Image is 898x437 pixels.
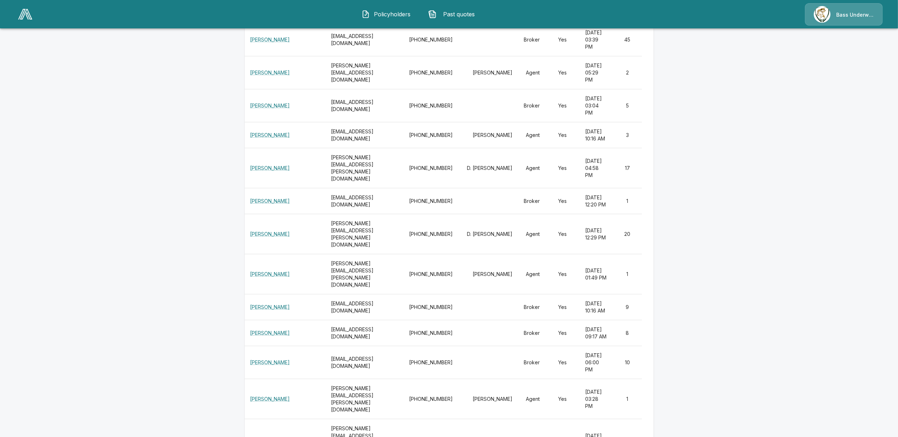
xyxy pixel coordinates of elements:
[805,3,883,26] a: Agency IconBass Underwriters
[545,294,579,320] td: Yes
[518,320,545,346] td: Broker
[373,10,412,18] span: Policyholders
[404,148,459,188] td: [PHONE_NUMBER]
[545,214,579,254] td: Yes
[423,5,484,23] button: Past quotes IconPast quotes
[579,148,613,188] td: [DATE] 04:58 PM
[325,122,404,148] th: [EMAIL_ADDRESS][DOMAIN_NAME]
[404,254,459,294] td: [PHONE_NUMBER]
[404,23,459,56] td: [PHONE_NUMBER]
[404,89,459,122] td: [PHONE_NUMBER]
[545,188,579,214] td: Yes
[579,346,613,379] td: [DATE] 06:00 PM
[613,379,642,419] td: 1
[325,294,404,320] th: [EMAIL_ADDRESS][DOMAIN_NAME]
[613,294,642,320] td: 9
[404,346,459,379] td: [PHONE_NUMBER]
[518,89,545,122] td: Broker
[579,188,613,214] td: [DATE] 12:20 PM
[613,122,642,148] td: 3
[325,56,404,89] th: [PERSON_NAME][EMAIL_ADDRESS][DOMAIN_NAME]
[518,23,545,56] td: Broker
[404,56,459,89] td: [PHONE_NUMBER]
[518,346,545,379] td: Broker
[404,379,459,419] td: [PHONE_NUMBER]
[250,70,290,76] a: [PERSON_NAME]
[459,254,518,294] td: [PERSON_NAME]
[325,188,404,214] th: [EMAIL_ADDRESS][DOMAIN_NAME]
[356,5,417,23] button: Policyholders IconPolicyholders
[459,148,518,188] td: D. [PERSON_NAME]
[250,359,290,365] a: [PERSON_NAME]
[250,271,290,277] a: [PERSON_NAME]
[814,6,831,23] img: Agency Icon
[579,254,613,294] td: [DATE] 01:49 PM
[361,10,370,18] img: Policyholders Icon
[579,294,613,320] td: [DATE] 10:16 AM
[404,320,459,346] td: [PHONE_NUMBER]
[250,132,290,138] a: [PERSON_NAME]
[404,188,459,214] td: [PHONE_NUMBER]
[440,10,479,18] span: Past quotes
[545,379,579,419] td: Yes
[579,320,613,346] td: [DATE] 09:17 AM
[250,198,290,204] a: [PERSON_NAME]
[518,254,545,294] td: Agent
[18,9,32,20] img: AA Logo
[613,148,642,188] td: 17
[579,56,613,89] td: [DATE] 05:29 PM
[518,148,545,188] td: Agent
[613,320,642,346] td: 8
[325,23,404,56] th: [EMAIL_ADDRESS][DOMAIN_NAME]
[579,379,613,419] td: [DATE] 03:28 PM
[518,214,545,254] td: Agent
[518,188,545,214] td: Broker
[459,56,518,89] td: [PERSON_NAME]
[518,122,545,148] td: Agent
[518,294,545,320] td: Broker
[545,320,579,346] td: Yes
[250,165,290,171] a: [PERSON_NAME]
[459,379,518,419] td: [PERSON_NAME]
[250,330,290,336] a: [PERSON_NAME]
[545,23,579,56] td: Yes
[518,56,545,89] td: Agent
[836,11,874,18] p: Bass Underwriters
[579,89,613,122] td: [DATE] 03:04 PM
[404,214,459,254] td: [PHONE_NUMBER]
[325,346,404,379] th: [EMAIL_ADDRESS][DOMAIN_NAME]
[459,122,518,148] td: [PERSON_NAME]
[613,214,642,254] td: 20
[545,148,579,188] td: Yes
[250,231,290,237] a: [PERSON_NAME]
[613,346,642,379] td: 10
[613,89,642,122] td: 5
[325,214,404,254] th: [PERSON_NAME][EMAIL_ADDRESS][PERSON_NAME][DOMAIN_NAME]
[325,320,404,346] th: [EMAIL_ADDRESS][DOMAIN_NAME]
[613,188,642,214] td: 1
[250,37,290,43] a: [PERSON_NAME]
[250,103,290,109] a: [PERSON_NAME]
[459,214,518,254] td: D. [PERSON_NAME]
[545,122,579,148] td: Yes
[545,254,579,294] td: Yes
[325,379,404,419] th: [PERSON_NAME][EMAIL_ADDRESS][PERSON_NAME][DOMAIN_NAME]
[545,346,579,379] td: Yes
[518,379,545,419] td: Agent
[404,122,459,148] td: [PHONE_NUMBER]
[325,89,404,122] th: [EMAIL_ADDRESS][DOMAIN_NAME]
[613,56,642,89] td: 2
[428,10,437,18] img: Past quotes Icon
[250,396,290,402] a: [PERSON_NAME]
[613,23,642,56] td: 45
[613,254,642,294] td: 1
[250,304,290,310] a: [PERSON_NAME]
[579,214,613,254] td: [DATE] 12:29 PM
[325,254,404,294] th: [PERSON_NAME][EMAIL_ADDRESS][PERSON_NAME][DOMAIN_NAME]
[545,56,579,89] td: Yes
[579,122,613,148] td: [DATE] 10:16 AM
[579,23,613,56] td: [DATE] 03:39 PM
[404,294,459,320] td: [PHONE_NUMBER]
